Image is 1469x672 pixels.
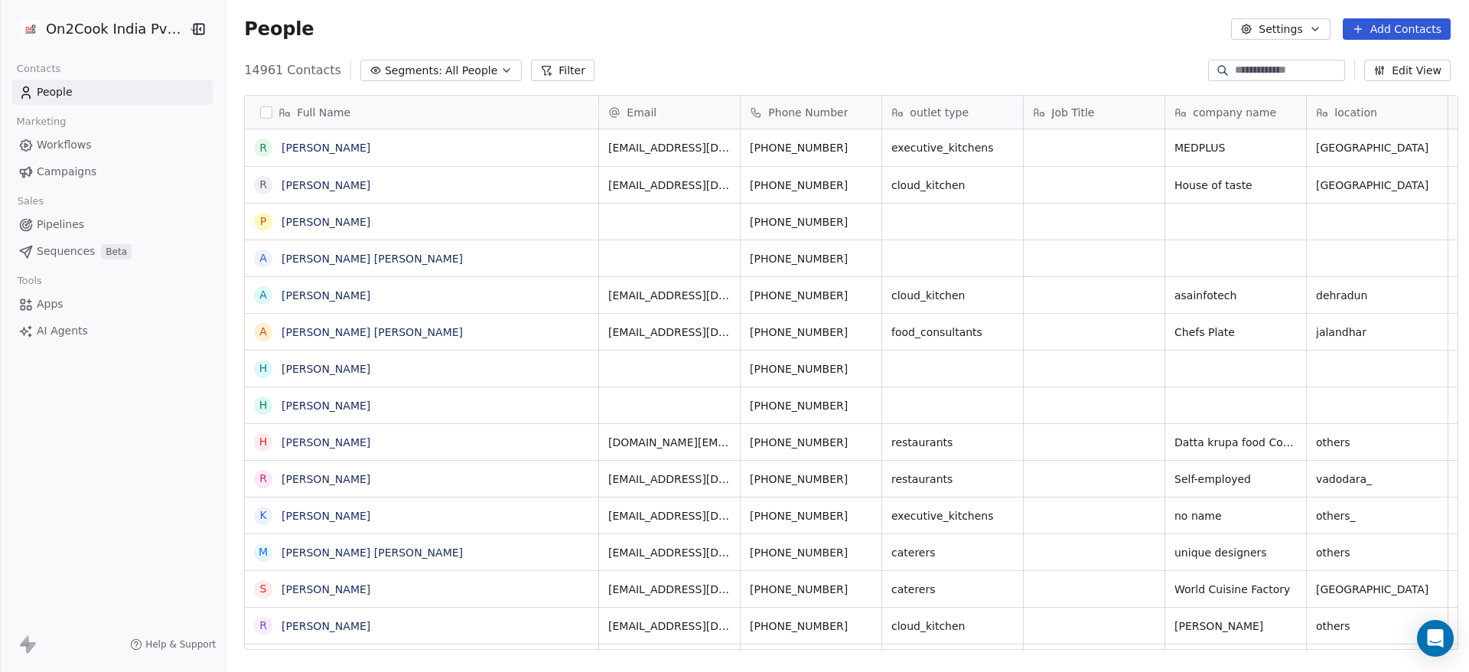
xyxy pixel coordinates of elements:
div: R [259,177,267,193]
span: Self-employed [1174,471,1297,487]
span: Datta krupa food Court [1174,435,1297,450]
div: outlet type [882,96,1023,129]
a: Pipelines [12,212,213,237]
span: MEDPLUS [1174,140,1297,155]
div: Open Intercom Messenger [1417,620,1454,657]
a: [PERSON_NAME] [282,473,370,485]
span: [PHONE_NUMBER] [750,582,872,597]
span: [PHONE_NUMBER] [750,471,872,487]
span: [EMAIL_ADDRESS][DOMAIN_NAME] [608,288,731,303]
span: People [244,18,314,41]
div: Full Name [245,96,598,129]
div: A [260,324,268,340]
a: [PERSON_NAME] [282,142,370,154]
span: Workflows [37,137,92,153]
span: [PHONE_NUMBER] [750,361,872,377]
a: Workflows [12,132,213,158]
span: food_consultants [891,325,1014,340]
span: [PHONE_NUMBER] [750,618,872,634]
span: Campaigns [37,164,96,180]
span: [PERSON_NAME] [1174,618,1297,634]
a: [PERSON_NAME] [PERSON_NAME] [282,253,463,265]
span: executive_kitchens [891,140,1014,155]
div: R [259,140,267,156]
span: [EMAIL_ADDRESS][DOMAIN_NAME] [608,325,731,340]
button: Add Contacts [1343,18,1451,40]
div: Phone Number [741,96,881,129]
a: [PERSON_NAME] [282,583,370,595]
button: On2Cook India Pvt. Ltd. [18,16,178,42]
span: cloud_kitchen [891,288,1014,303]
div: H [259,434,268,450]
span: [PHONE_NUMBER] [750,398,872,413]
span: caterers [891,582,1014,597]
a: [PERSON_NAME] [282,620,370,632]
span: cloud_kitchen [891,618,1014,634]
a: Campaigns [12,159,213,184]
span: [EMAIL_ADDRESS][DOMAIN_NAME] [608,471,731,487]
a: [PERSON_NAME] [PERSON_NAME] [282,546,463,559]
span: Beta [101,244,132,259]
span: caterers [891,545,1014,560]
span: jalandhar [1316,325,1438,340]
span: [PHONE_NUMBER] [750,178,872,193]
span: others_ [1316,508,1438,524]
span: company name [1193,105,1276,120]
a: [PERSON_NAME] [282,179,370,191]
span: others [1316,618,1438,634]
a: [PERSON_NAME] [282,289,370,302]
span: others [1316,435,1438,450]
a: Apps [12,292,213,317]
a: SequencesBeta [12,239,213,264]
div: A [260,250,268,266]
span: Tools [11,269,48,292]
span: Apps [37,296,64,312]
span: Chefs Plate [1174,325,1297,340]
span: Pipelines [37,217,84,233]
span: cloud_kitchen [891,178,1014,193]
button: Filter [531,60,594,81]
div: Job Title [1024,96,1164,129]
span: Sales [11,190,50,213]
span: restaurants [891,471,1014,487]
span: [PHONE_NUMBER] [750,288,872,303]
div: H [259,360,268,377]
a: [PERSON_NAME] [282,400,370,412]
span: [PHONE_NUMBER] [750,214,872,230]
span: [PHONE_NUMBER] [750,251,872,266]
span: AI Agents [37,323,88,339]
span: vadodara_ [1316,471,1438,487]
div: Email [599,96,740,129]
span: unique designers [1174,545,1297,560]
span: restaurants [891,435,1014,450]
span: Full Name [297,105,350,120]
span: dehradun [1316,288,1438,303]
div: R [259,618,267,634]
span: [EMAIL_ADDRESS][DOMAIN_NAME] [608,508,731,524]
span: [PHONE_NUMBER] [750,325,872,340]
span: asainfotech [1174,288,1297,303]
span: On2Cook India Pvt. Ltd. [46,19,184,39]
span: Segments: [385,63,442,79]
img: on2cook%20logo-04%20copy.jpg [21,20,40,38]
div: A [260,287,268,303]
span: World Cuisine Factory [1174,582,1297,597]
span: Email [627,105,656,120]
span: [PHONE_NUMBER] [750,435,872,450]
div: P [260,214,266,230]
div: H [259,397,268,413]
span: executive_kitchens [891,508,1014,524]
span: [EMAIL_ADDRESS][DOMAIN_NAME] [608,618,731,634]
a: [PERSON_NAME] [282,436,370,449]
div: R [259,471,267,487]
a: [PERSON_NAME] [282,216,370,228]
a: Help & Support [130,638,216,651]
span: [DOMAIN_NAME][EMAIL_ADDRESS][DOMAIN_NAME] [608,435,731,450]
span: Phone Number [768,105,848,120]
span: [PHONE_NUMBER] [750,140,872,155]
span: People [37,84,73,100]
span: [PHONE_NUMBER] [750,545,872,560]
span: [GEOGRAPHIC_DATA] [1316,582,1438,597]
div: location [1307,96,1448,129]
span: [EMAIL_ADDRESS][DOMAIN_NAME] [608,545,731,560]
